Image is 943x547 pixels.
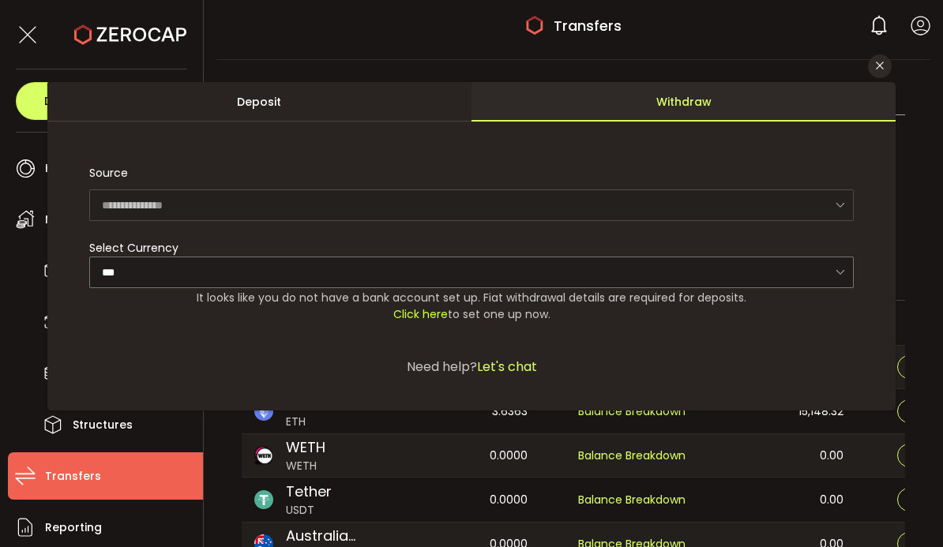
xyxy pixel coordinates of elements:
[47,82,471,122] div: Deposit
[868,54,892,78] button: Close
[864,471,943,547] iframe: Chat Widget
[89,240,188,256] label: Select Currency
[197,290,746,306] span: It looks like you do not have a bank account set up. Fiat withdrawal details are required for dep...
[407,358,477,377] span: Need help?
[393,306,448,322] span: Click here
[477,358,537,377] span: Let's chat
[471,82,896,122] div: Withdraw
[89,157,128,189] span: Source
[197,306,746,323] span: to set one up now.
[47,82,896,410] div: dialog
[864,471,943,547] div: Chat-Widget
